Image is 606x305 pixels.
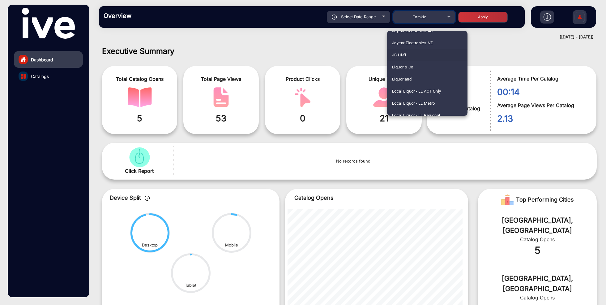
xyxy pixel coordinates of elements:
span: Local Liquor - LL Metro [392,97,435,109]
span: Liquorland [392,73,412,85]
span: Local Liquor - LL Regional [392,109,440,121]
span: Liquor & Co [392,61,413,73]
span: Local Liquor - LL ACT Only [392,85,441,97]
span: Jaycar Electronics NZ [392,37,433,49]
span: Jaycar Electronics AU [392,25,433,37]
span: JB Hi-fi [392,49,406,61]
